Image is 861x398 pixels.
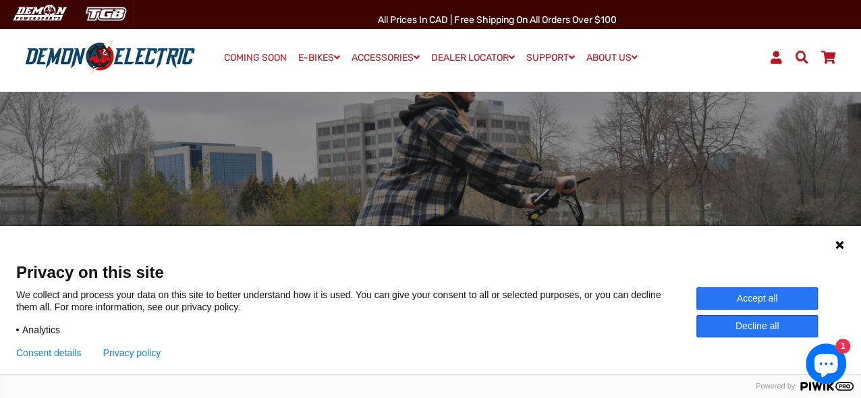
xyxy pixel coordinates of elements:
button: Decline all [696,315,818,337]
span: All Prices in CAD | Free shipping on all orders over $100 [378,14,616,26]
img: TGB Canada [78,3,134,25]
span: Privacy on this site [16,262,845,282]
a: COMING SOON [219,49,291,67]
inbox-online-store-chat: Shopify online store chat [802,343,850,387]
a: Privacy policy [103,347,161,358]
button: Consent details [16,347,82,358]
p: We collect and process your data on this site to better understand how it is used. You can give y... [16,289,696,313]
img: Demon Electric [7,3,72,25]
a: E-BIKES [294,48,345,67]
span: Powered by [750,382,800,391]
a: ABOUT US [582,48,642,67]
a: SUPPORT [522,48,580,67]
img: Demon Electric logo [20,40,200,75]
button: Accept all [696,287,818,310]
a: ACCESSORIES [347,48,424,67]
span: Analytics [22,324,60,336]
a: DEALER LOCATOR [426,48,520,67]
